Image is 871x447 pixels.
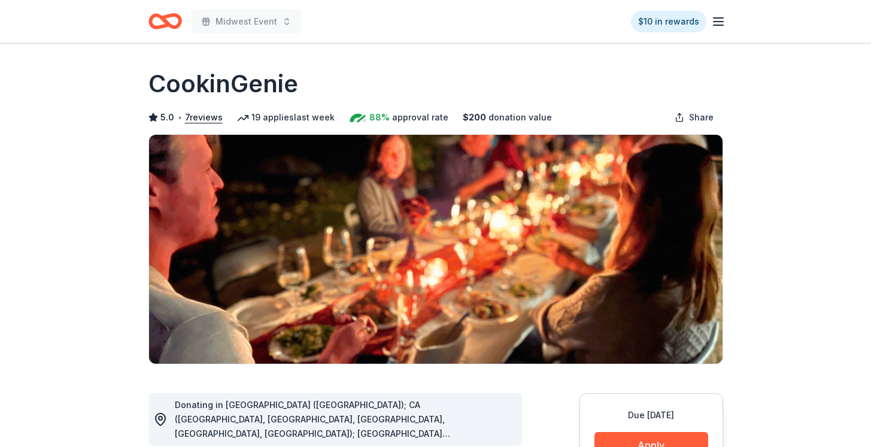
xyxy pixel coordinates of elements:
[594,408,708,422] div: Due [DATE]
[177,113,181,122] span: •
[463,110,486,125] span: $ 200
[192,10,301,34] button: Midwest Event
[237,110,335,125] div: 19 applies last week
[148,67,298,101] h1: CookinGenie
[631,11,706,32] a: $10 in rewards
[216,14,277,29] span: Midwest Event
[488,110,552,125] span: donation value
[185,110,223,125] button: 7reviews
[665,105,723,129] button: Share
[392,110,448,125] span: approval rate
[369,110,390,125] span: 88%
[148,7,182,35] a: Home
[149,135,723,364] img: Image for CookinGenie
[689,110,714,125] span: Share
[160,110,174,125] span: 5.0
